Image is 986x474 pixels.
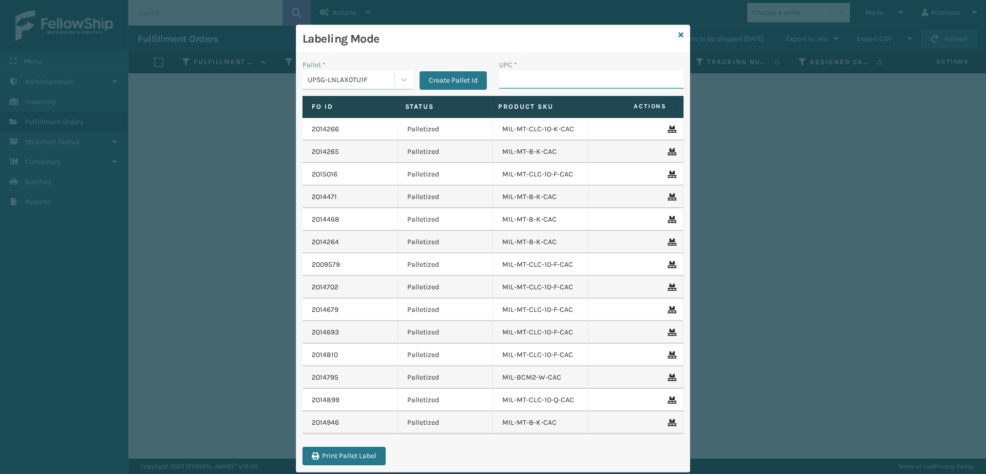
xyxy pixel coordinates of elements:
[668,239,674,246] i: Remove From Pallet
[668,216,674,223] i: Remove From Pallet
[493,276,589,299] td: MIL-MT-CLC-10-F-CAC
[312,260,340,270] a: 2009579
[668,419,674,426] i: Remove From Pallet
[668,284,674,291] i: Remove From Pallet
[493,366,589,389] td: MIL-BCM2-W-CAC
[398,231,494,253] td: Palletized
[312,102,386,111] label: Fo Id
[398,276,494,299] td: Palletized
[499,60,517,70] label: UPC
[398,186,494,208] td: Palletized
[312,327,339,338] a: 2014693
[668,329,674,336] i: Remove From Pallet
[398,321,494,344] td: Palletized
[302,447,386,465] button: Print Pallet Label
[398,411,494,434] td: Palletized
[420,71,487,90] button: Create Pallet Id
[398,118,494,141] td: Palletized
[405,102,480,111] label: Status
[312,305,338,315] a: 2014679
[668,374,674,381] i: Remove From Pallet
[398,344,494,366] td: Palletized
[398,253,494,276] td: Palletized
[312,192,337,202] a: 2014471
[398,163,494,186] td: Palletized
[493,118,589,141] td: MIL-MT-CLC-10-K-CAC
[585,98,673,115] span: Actions
[398,141,494,163] td: Palletized
[302,60,326,70] label: Pallet
[493,299,589,321] td: MIL-MT-CLC-10-F-CAC
[493,321,589,344] td: MIL-MT-CLC-10-F-CAC
[493,163,589,186] td: MIL-MT-CLC-10-F-CAC
[493,389,589,411] td: MIL-MT-CLC-10-Q-CAC
[312,214,339,225] a: 2014468
[668,351,674,359] i: Remove From Pallet
[398,208,494,231] td: Palletized
[493,231,589,253] td: MIL-MT-8-K-CAC
[493,411,589,434] td: MIL-MT-8-K-CAC
[398,389,494,411] td: Palletized
[312,147,339,157] a: 2014265
[493,186,589,208] td: MIL-MT-8-K-CAC
[312,395,339,405] a: 2014899
[498,102,573,111] label: Product SKU
[312,418,339,428] a: 2014946
[493,208,589,231] td: MIL-MT-8-K-CAC
[493,141,589,163] td: MIL-MT-8-K-CAC
[668,397,674,404] i: Remove From Pallet
[312,372,338,383] a: 2014795
[668,171,674,178] i: Remove From Pallet
[668,126,674,133] i: Remove From Pallet
[308,74,395,85] div: UPSG-LNLAX0TU1F
[668,306,674,313] i: Remove From Pallet
[398,299,494,321] td: Palletized
[302,31,674,47] h3: Labeling Mode
[668,148,674,155] i: Remove From Pallet
[312,169,337,180] a: 2015016
[398,366,494,389] td: Palletized
[312,124,339,134] a: 2014266
[312,350,338,360] a: 2014810
[668,193,674,201] i: Remove From Pallet
[668,261,674,268] i: Remove From Pallet
[312,282,338,292] a: 2014702
[493,344,589,366] td: MIL-MT-CLC-10-F-CAC
[312,237,339,247] a: 2014264
[493,253,589,276] td: MIL-MT-CLC-10-F-CAC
